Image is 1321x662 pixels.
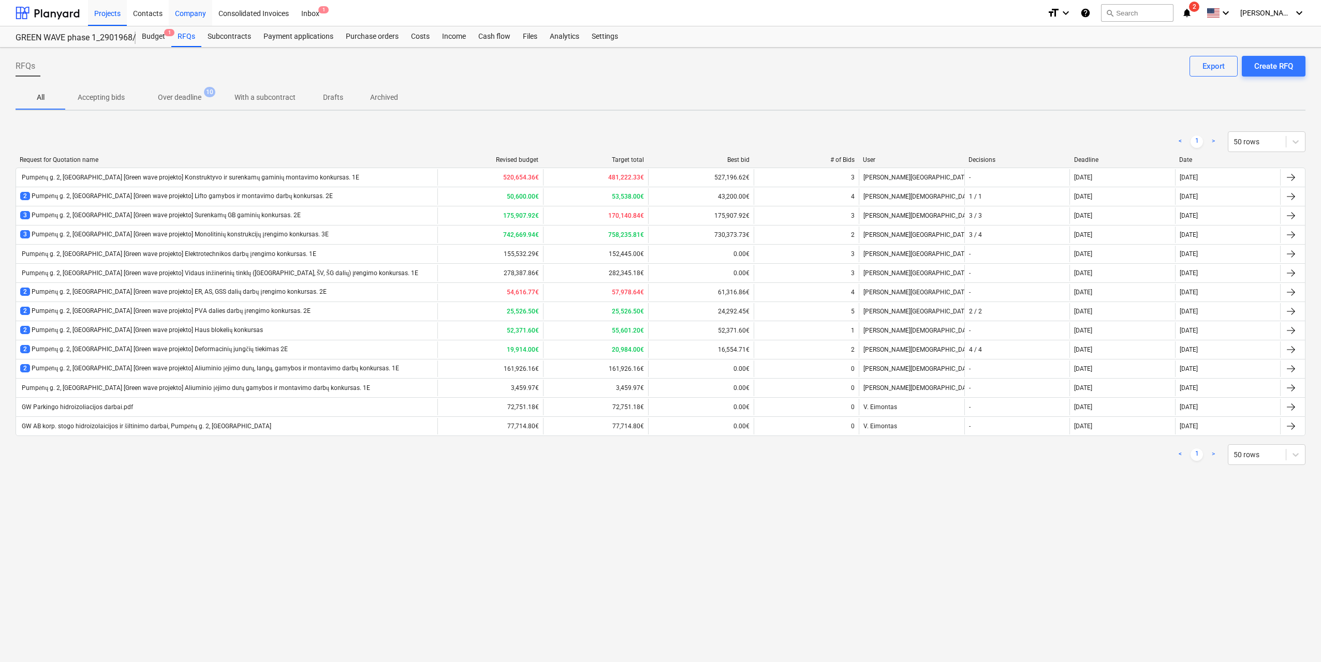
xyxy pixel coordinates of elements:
div: Export [1202,59,1225,73]
b: 520,654.36€ [503,174,539,181]
div: 3,459.97€ [543,380,649,396]
b: 50,600.00€ [507,193,539,200]
div: [PERSON_NAME][GEOGRAPHIC_DATA] [859,265,964,281]
div: User [863,156,960,163]
div: 1 [851,327,855,334]
a: Costs [405,26,436,47]
div: V. Eimontas [859,399,964,415]
span: 2 [20,326,30,334]
b: 25,526.50€ [612,308,644,315]
div: [DATE] [1074,231,1092,238]
b: 55,601.20€ [612,327,644,334]
div: V. Eimontas [859,418,964,434]
b: 25,526.50€ [507,308,539,315]
div: Deadline [1074,156,1171,163]
i: keyboard_arrow_down [1293,7,1305,19]
div: [DATE] [1180,403,1198,411]
div: # of Bids [758,156,855,163]
div: 2 [851,346,855,353]
div: - [969,327,971,334]
span: search [1106,9,1114,17]
div: [DATE] [1180,250,1198,258]
span: 3 [20,211,30,219]
div: - [969,423,971,430]
a: Files [517,26,544,47]
b: 57,978.64€ [612,289,644,296]
span: 2 [20,364,30,372]
div: 282,345.18€ [543,265,649,281]
div: 155,532.29€ [437,246,543,262]
div: 278,387.86€ [437,265,543,281]
div: Payment applications [257,26,340,47]
div: Create RFQ [1254,59,1293,73]
a: Subcontracts [201,26,257,47]
div: 3 / 4 [969,231,982,238]
b: 52,371.60€ [507,327,539,334]
div: [PERSON_NAME][DEMOGRAPHIC_DATA] [859,207,964,224]
div: Pumpėnų g. 2, [GEOGRAPHIC_DATA] [Green wave projekto] ER, AS, GSS dalių darbų įrengimo konkursas. 2E [20,288,327,296]
div: 730,373.73€ [648,227,754,243]
i: notifications [1182,7,1192,19]
div: [PERSON_NAME][DEMOGRAPHIC_DATA] [859,322,964,339]
div: [PERSON_NAME][GEOGRAPHIC_DATA] [859,246,964,262]
a: Next page [1207,448,1220,461]
div: [DATE] [1074,250,1092,258]
div: Pumpėnų g. 2, [GEOGRAPHIC_DATA] [Green wave projekto] Lifto gamybos ir montavimo darbų konkursas. 2E [20,192,333,201]
div: 1 / 1 [969,193,982,200]
div: 3 [851,212,855,219]
div: [DATE] [1074,193,1092,200]
div: [DATE] [1180,212,1198,219]
div: GW Parkingo hidroizoliacijos darbai.pdf [20,403,133,411]
b: 481,222.33€ [608,174,644,181]
div: 0.00€ [648,399,754,415]
div: 0.00€ [648,246,754,262]
span: RFQs [16,60,35,72]
div: 4 [851,193,855,200]
b: 53,538.00€ [612,193,644,200]
i: keyboard_arrow_down [1220,7,1232,19]
b: 170,140.84€ [608,212,644,219]
a: Previous page [1174,448,1186,461]
div: GW AB korp. stogo hidroizolaicijos ir šiltinimo darbai, Pumpėnų g. 2, [GEOGRAPHIC_DATA] [20,423,271,430]
div: Budget [136,26,171,47]
div: [DATE] [1074,174,1092,181]
div: Analytics [544,26,585,47]
div: Pumpėnų g. 2, [GEOGRAPHIC_DATA] [Green wave projekto] Vidaus inžinerinių tinklų ([GEOGRAPHIC_DATA... [20,269,418,277]
a: Cash flow [472,26,517,47]
div: 0.00€ [648,418,754,434]
div: Pumpėnų g. 2, [GEOGRAPHIC_DATA] [Green wave projekto] Aliuminio įėjimo durų gamybos ir montavimo ... [20,384,370,392]
div: [DATE] [1180,384,1198,392]
div: [DATE] [1180,193,1198,200]
a: RFQs [171,26,201,47]
div: [DATE] [1074,423,1092,430]
button: Search [1101,4,1173,22]
div: [DATE] [1180,174,1198,181]
p: With a subcontract [234,92,296,103]
div: 5 [851,308,855,315]
p: Over deadline [158,92,201,103]
b: 20,984.00€ [612,346,644,353]
div: Pumpėnų g. 2, [GEOGRAPHIC_DATA] [Green wave projekto] Surenkamų GB gaminių konkursas. 2E [20,211,301,220]
div: 0.00€ [648,360,754,377]
div: - [969,174,971,181]
b: 54,616.77€ [507,289,539,296]
div: [DATE] [1180,231,1198,238]
div: Decisions [968,156,1066,163]
div: 161,926.16€ [437,360,543,377]
div: 2 / 2 [969,308,982,315]
a: Previous page [1174,136,1186,148]
div: Pumpėnų g. 2, [GEOGRAPHIC_DATA] [Green wave projekto] Haus blokelių konkursas [20,326,263,335]
div: 61,316.86€ [648,284,754,300]
p: Drafts [320,92,345,103]
p: Archived [370,92,398,103]
div: 3 [851,269,855,277]
span: 10 [204,87,215,97]
span: 2 [20,307,30,315]
a: Settings [585,26,624,47]
div: [DATE] [1180,308,1198,315]
div: - [969,269,971,277]
div: [PERSON_NAME][GEOGRAPHIC_DATA] [859,169,964,186]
